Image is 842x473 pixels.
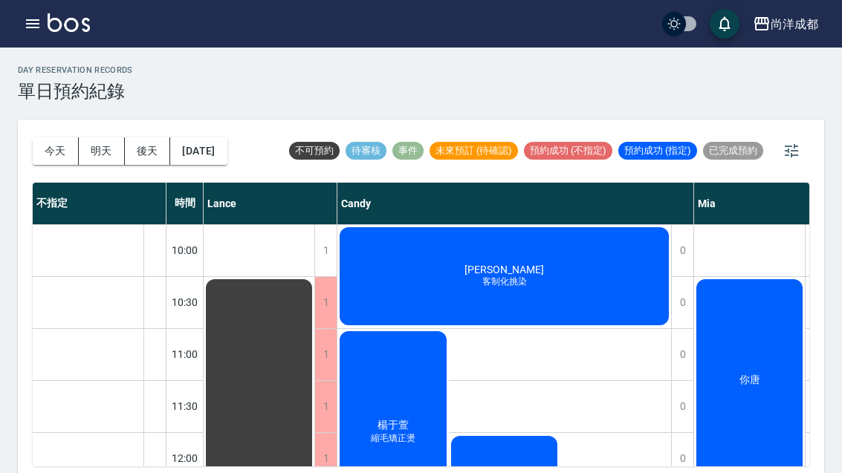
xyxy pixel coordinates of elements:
button: 明天 [79,137,125,165]
button: save [710,9,739,39]
button: 後天 [125,137,171,165]
span: 事件 [392,144,424,157]
div: 10:30 [166,276,204,328]
span: 楊于萱 [375,419,412,432]
span: 預約成功 (不指定) [524,144,612,157]
h2: day Reservation records [18,65,133,75]
div: Mia [694,183,828,224]
h3: 單日預約紀錄 [18,81,133,102]
span: 未來預訂 (待確認) [430,144,518,157]
div: 1 [314,381,337,432]
div: 時間 [166,183,204,224]
div: 11:00 [166,328,204,380]
div: 1 [314,277,337,328]
img: Logo [48,13,90,32]
span: 你唐 [736,373,763,387]
span: [PERSON_NAME] [462,264,547,275]
div: 1 [314,329,337,380]
button: 今天 [33,137,79,165]
span: 客制化挑染 [479,275,530,288]
div: 11:30 [166,380,204,432]
span: 縮毛矯正燙 [368,432,418,445]
span: 預約成功 (指定) [618,144,697,157]
span: 不可預約 [289,144,340,157]
button: [DATE] [170,137,227,165]
div: 0 [671,329,693,380]
div: Lance [204,183,337,224]
div: Candy [337,183,694,224]
div: 1 [314,225,337,276]
span: 已完成預約 [703,144,763,157]
div: 0 [671,225,693,276]
div: 0 [671,277,693,328]
button: 尚洋成都 [747,9,824,39]
div: 不指定 [33,183,166,224]
span: 待審核 [346,144,386,157]
div: 0 [671,381,693,432]
div: 10:00 [166,224,204,276]
div: 尚洋成都 [771,15,818,33]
